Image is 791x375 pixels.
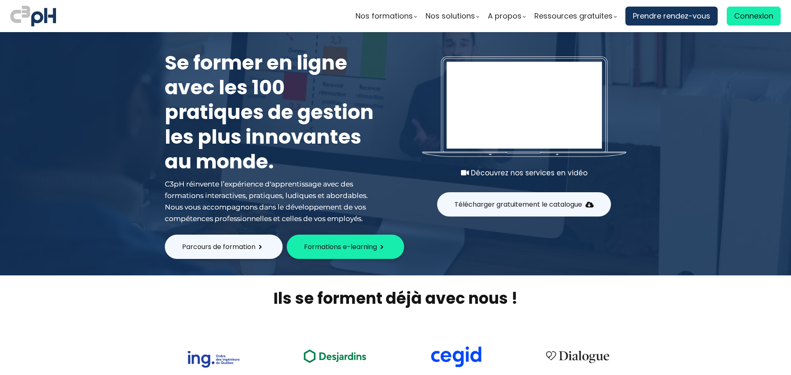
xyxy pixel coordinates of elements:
[541,345,615,368] img: 4cbfeea6ce3138713587aabb8dcf64fe.png
[430,346,482,368] img: cdf238afa6e766054af0b3fe9d0794df.png
[422,167,626,179] div: Découvrez nos services en vidéo
[488,10,522,22] span: A propos
[426,10,475,22] span: Nos solutions
[287,235,404,259] button: Formations e-learning
[10,4,56,28] img: logo C3PH
[356,10,413,22] span: Nos formations
[437,192,611,217] button: Télécharger gratuitement le catalogue
[165,178,379,224] div: C3pH réinvente l’expérience d'apprentissage avec des formations interactives, pratiques, ludiques...
[182,242,255,252] span: Parcours de formation
[633,10,710,22] span: Prendre rendez-vous
[304,242,377,252] span: Formations e-learning
[154,288,637,309] h2: Ils se forment déjà avec nous !
[165,51,379,174] h1: Se former en ligne avec les 100 pratiques de gestion les plus innovantes au monde.
[165,235,283,259] button: Parcours de formation
[727,7,781,26] a: Connexion
[298,345,372,367] img: ea49a208ccc4d6e7deb170dc1c457f3b.png
[625,7,718,26] a: Prendre rendez-vous
[454,199,582,210] span: Télécharger gratuitement le catalogue
[734,10,773,22] span: Connexion
[187,351,240,368] img: 73f878ca33ad2a469052bbe3fa4fd140.png
[534,10,613,22] span: Ressources gratuites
